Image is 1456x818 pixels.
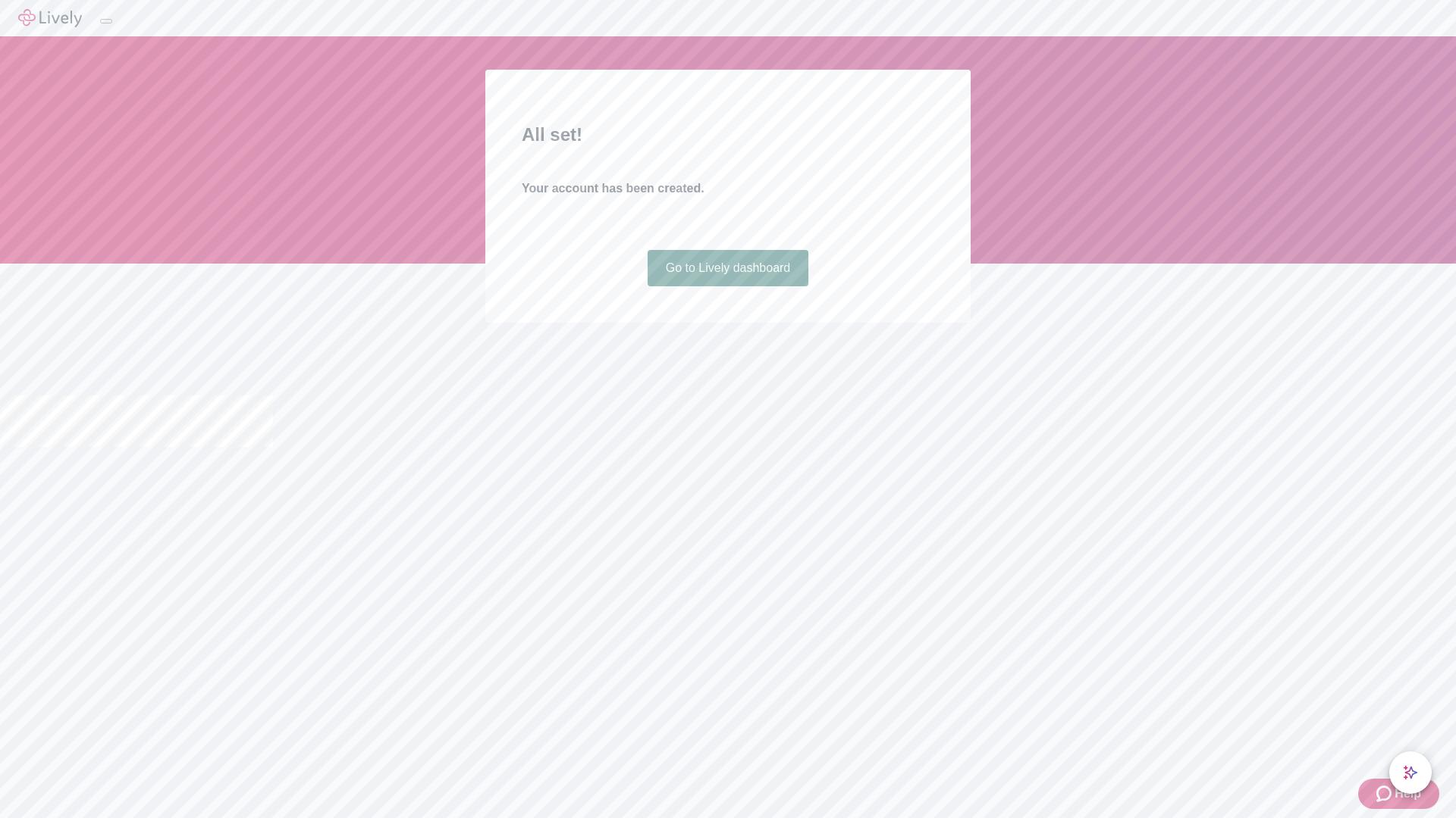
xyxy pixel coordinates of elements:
[18,9,82,27] img: Lively
[1389,751,1432,794] button: chat
[100,19,112,23] button: Log out
[1403,765,1418,780] svg: Lively AI Assistant
[1358,779,1439,809] button: Zendesk support iconHelp
[522,180,934,198] h4: Your account has been created.
[1395,785,1421,803] span: Help
[648,250,809,286] a: Go to Lively dashboard
[522,121,934,148] h2: All set!
[1376,785,1395,803] svg: Zendesk support icon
